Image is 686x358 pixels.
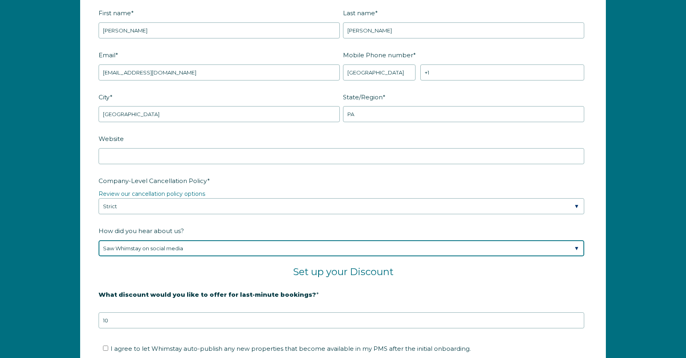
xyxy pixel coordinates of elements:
span: Email [99,49,115,61]
span: Set up your Discount [293,266,393,278]
span: First name [99,7,131,19]
span: Company-Level Cancellation Policy [99,175,207,187]
strong: 20% is recommended, minimum of 10% [99,304,224,312]
span: Mobile Phone number [343,49,413,61]
input: I agree to let Whimstay auto-publish any new properties that become available in my PMS after the... [103,346,108,351]
span: State/Region [343,91,383,103]
strong: What discount would you like to offer for last-minute bookings? [99,291,316,298]
span: I agree to let Whimstay auto-publish any new properties that become available in my PMS after the... [111,345,471,352]
span: City [99,91,110,103]
span: Website [99,133,124,145]
span: How did you hear about us? [99,225,184,237]
span: Last name [343,7,375,19]
a: Review our cancellation policy options [99,190,205,197]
